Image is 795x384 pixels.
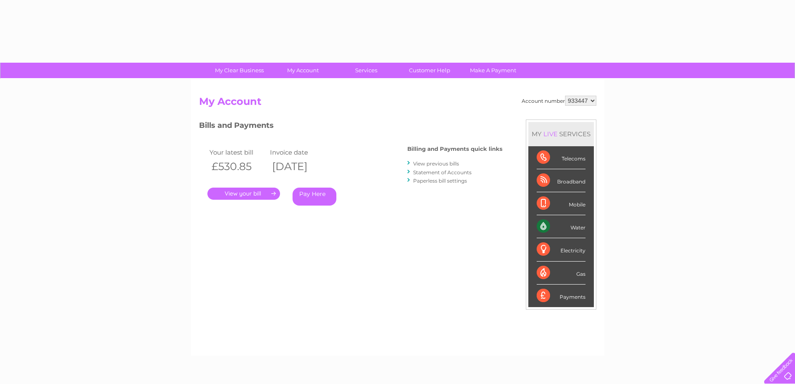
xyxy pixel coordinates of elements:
h3: Bills and Payments [199,120,502,134]
a: Pay Here [293,188,336,206]
a: Statement of Accounts [413,169,472,175]
a: Paperless bill settings [413,178,467,184]
div: Telecoms [537,146,586,169]
div: Payments [537,285,586,307]
a: Services [332,63,401,78]
a: My Clear Business [205,63,274,78]
td: Your latest bill [207,147,268,158]
h4: Billing and Payments quick links [407,146,502,152]
div: LIVE [542,130,559,138]
div: Gas [537,262,586,285]
div: Account number [522,96,596,106]
div: MY SERVICES [528,122,594,146]
h2: My Account [199,96,596,112]
a: Make A Payment [459,63,527,78]
div: Broadband [537,169,586,192]
a: My Account [268,63,337,78]
a: View previous bills [413,160,459,167]
div: Mobile [537,192,586,215]
td: Invoice date [268,147,328,158]
a: . [207,188,280,200]
div: Water [537,215,586,238]
div: Electricity [537,238,586,261]
th: £530.85 [207,158,268,175]
th: [DATE] [268,158,328,175]
a: Customer Help [395,63,464,78]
